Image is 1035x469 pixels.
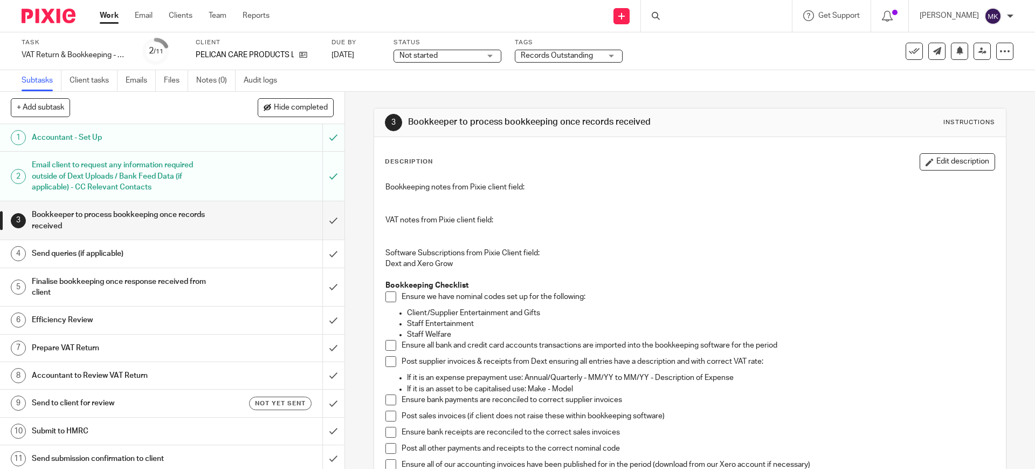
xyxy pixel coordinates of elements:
a: Work [100,10,119,21]
p: Staff Entertainment [407,318,994,329]
label: Tags [515,38,623,47]
p: Post all other payments and receipts to the correct nominal code [402,443,994,454]
div: VAT Return &amp; Bookkeeping - Quarterly - June - August, 2025 [22,50,129,60]
img: svg%3E [984,8,1002,25]
label: Client [196,38,318,47]
div: 7 [11,341,26,356]
p: [PERSON_NAME] [920,10,979,21]
label: Due by [332,38,380,47]
span: Not yet sent [255,399,306,408]
h1: Efficiency Review [32,312,218,328]
div: VAT Return & Bookkeeping - Quarterly - [DATE] - [DATE] [22,50,129,60]
h1: Submit to HMRC [32,423,218,439]
p: If it is an asset to be capitalised use: Make - Model [407,384,994,395]
a: Client tasks [70,70,118,91]
p: Staff Welfare [407,329,994,340]
h1: Accountant - Set Up [32,130,218,146]
p: Ensure bank payments are reconciled to correct supplier invoices [402,395,994,405]
p: Bookkeeping notes from Pixie client field: [385,182,994,193]
span: Not started [399,52,438,59]
div: 4 [11,246,26,261]
div: 1 [11,130,26,145]
button: Hide completed [258,98,334,117]
h1: Send to client for review [32,395,218,411]
p: PELICAN CARE PRODUCTS LTD [196,50,294,60]
p: Post sales invoices (if client does not raise these within bookkeeping software) [402,411,994,422]
p: Ensure we have nominal codes set up for the following: [402,291,994,302]
button: + Add subtask [11,98,70,117]
strong: Bookkeeping Checklist [385,282,468,289]
div: 10 [11,424,26,439]
div: Instructions [943,118,995,127]
h1: Send queries (if applicable) [32,246,218,262]
h1: Accountant to Review VAT Return [32,368,218,384]
span: Get Support [818,12,860,19]
img: Pixie [22,9,75,23]
div: 2 [11,169,26,184]
button: Edit description [920,153,995,171]
a: Clients [169,10,192,21]
a: Email [135,10,153,21]
p: Post supplier invoices & receipts from Dext ensuring all entries have a description and with corr... [402,356,994,367]
h1: Bookkeeper to process bookkeeping once records received [408,117,713,128]
span: Records Outstanding [521,52,593,59]
div: 2 [149,45,163,57]
a: Emails [126,70,156,91]
h1: Finalise bookkeeping once response received from client [32,274,218,301]
p: Dext and Xero Grow [385,259,994,269]
a: Notes (0) [196,70,236,91]
h1: Bookkeeper to process bookkeeping once records received [32,207,218,234]
p: Ensure all bank and credit card accounts transactions are imported into the bookkeeping software ... [402,340,994,351]
p: Client/Supplier Entertainment and Gifts [407,308,994,318]
h1: Prepare VAT Return [32,340,218,356]
small: /11 [154,49,163,55]
div: 6 [11,312,26,328]
a: Reports [243,10,270,21]
h1: Email client to request any information required outside of Dext Uploads / Bank Feed Data (if app... [32,157,218,195]
span: Hide completed [274,104,328,112]
div: 9 [11,396,26,411]
a: Team [209,10,226,21]
p: If it is an expense prepayment use: Annual/Quarterly - MM/YY to MM/YY - Description of Expense [407,372,994,383]
a: Subtasks [22,70,61,91]
p: VAT notes from Pixie client field: [385,215,994,226]
p: Software Subscriptions from Pixie Client field: [385,248,994,259]
a: Audit logs [244,70,285,91]
label: Status [394,38,501,47]
div: 3 [385,114,402,131]
div: 8 [11,368,26,383]
label: Task [22,38,129,47]
div: 5 [11,280,26,295]
div: 11 [11,451,26,466]
a: Files [164,70,188,91]
span: [DATE] [332,51,354,59]
p: Description [385,158,433,166]
h1: Send submission confirmation to client [32,451,218,467]
p: Ensure bank receipts are reconciled to the correct sales invoices [402,427,994,438]
div: 3 [11,213,26,228]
